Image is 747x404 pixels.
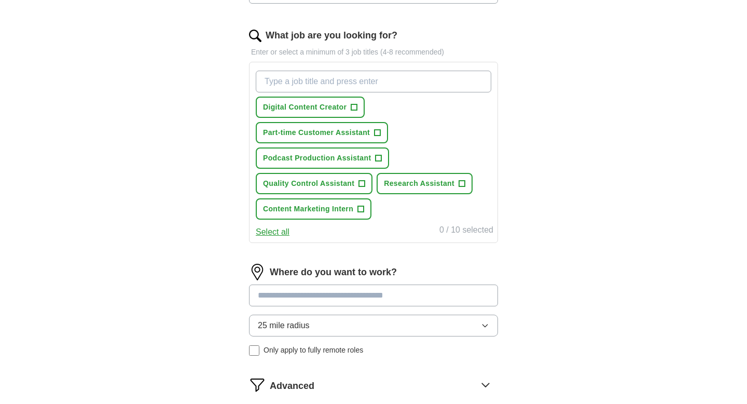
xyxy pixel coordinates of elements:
[270,379,314,393] span: Advanced
[263,102,347,113] span: Digital Content Creator
[256,147,389,169] button: Podcast Production Assistant
[263,204,353,214] span: Content Marketing Intern
[384,178,454,189] span: Research Assistant
[256,71,491,92] input: Type a job title and press enter
[263,127,370,138] span: Part-time Customer Assistant
[270,265,397,279] label: Where do you want to work?
[249,345,259,356] input: Only apply to fully remote roles
[439,224,493,238] div: 0 / 10 selected
[256,226,289,238] button: Select all
[263,153,371,164] span: Podcast Production Assistant
[263,178,354,189] span: Quality Control Assistant
[249,315,498,336] button: 25 mile radius
[249,47,498,58] p: Enter or select a minimum of 3 job titles (4-8 recommended)
[264,345,363,356] span: Only apply to fully remote roles
[256,198,371,220] button: Content Marketing Intern
[258,319,310,332] span: 25 mile radius
[256,173,372,194] button: Quality Control Assistant
[256,122,388,143] button: Part-time Customer Assistant
[266,29,397,43] label: What job are you looking for?
[249,264,266,280] img: location.png
[377,173,473,194] button: Research Assistant
[249,30,261,42] img: search.png
[256,97,365,118] button: Digital Content Creator
[249,376,266,393] img: filter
